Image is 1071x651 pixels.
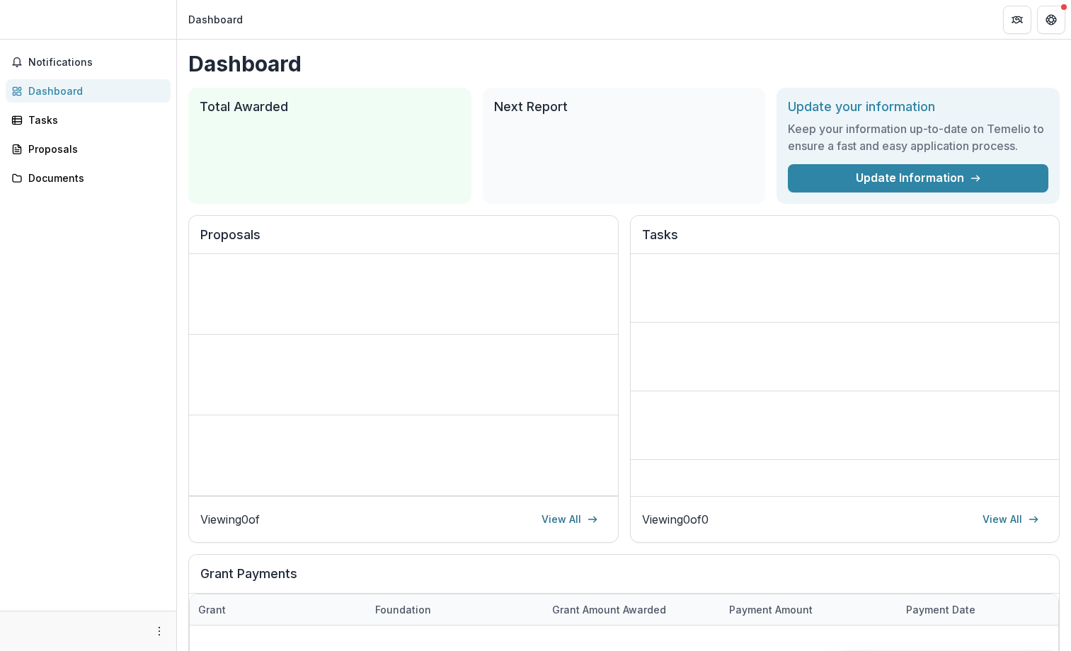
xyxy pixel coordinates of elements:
[200,99,460,115] h2: Total Awarded
[183,9,248,30] nav: breadcrumb
[200,566,1048,593] h2: Grant Payments
[28,113,159,127] div: Tasks
[6,108,171,132] a: Tasks
[788,99,1048,115] h2: Update your information
[788,120,1048,154] h3: Keep your information up-to-date on Temelio to ensure a fast and easy application process.
[28,57,165,69] span: Notifications
[188,51,1060,76] h1: Dashboard
[974,508,1048,531] a: View All
[151,623,168,640] button: More
[6,79,171,103] a: Dashboard
[533,508,607,531] a: View All
[28,142,159,156] div: Proposals
[188,12,243,27] div: Dashboard
[6,137,171,161] a: Proposals
[28,171,159,185] div: Documents
[494,99,755,115] h2: Next Report
[1003,6,1031,34] button: Partners
[6,166,171,190] a: Documents
[200,227,607,254] h2: Proposals
[200,511,260,528] p: Viewing 0 of
[6,51,171,74] button: Notifications
[28,83,159,98] div: Dashboard
[642,511,709,528] p: Viewing 0 of 0
[1037,6,1065,34] button: Get Help
[788,164,1048,192] a: Update Information
[642,227,1048,254] h2: Tasks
